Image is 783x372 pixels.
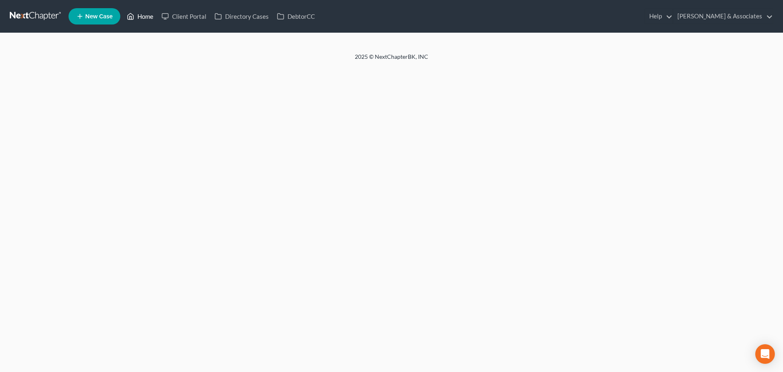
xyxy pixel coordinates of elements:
a: Client Portal [157,9,210,24]
div: Open Intercom Messenger [755,344,775,364]
a: [PERSON_NAME] & Associates [673,9,773,24]
div: 2025 © NextChapterBK, INC [159,53,624,67]
new-legal-case-button: New Case [69,8,120,25]
a: DebtorCC [273,9,319,24]
a: Help [645,9,672,24]
a: Home [123,9,157,24]
a: Directory Cases [210,9,273,24]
